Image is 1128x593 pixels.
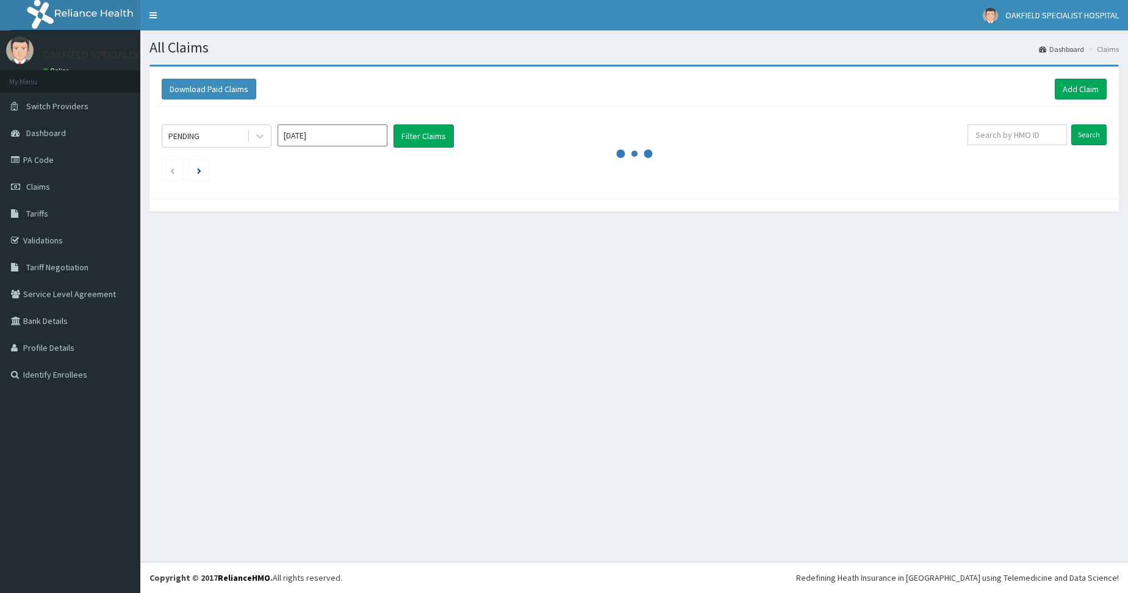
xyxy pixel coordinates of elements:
[149,40,1119,56] h1: All Claims
[393,124,454,148] button: Filter Claims
[218,572,270,583] a: RelianceHMO
[983,8,998,23] img: User Image
[140,562,1128,593] footer: All rights reserved.
[796,572,1119,584] div: Redefining Heath Insurance in [GEOGRAPHIC_DATA] using Telemedicine and Data Science!
[26,181,50,192] span: Claims
[968,124,1067,145] input: Search by HMO ID
[1005,10,1119,21] span: OAKFIELD SPECIALIST HOSPITAL
[162,79,256,99] button: Download Paid Claims
[168,130,199,142] div: PENDING
[278,124,387,146] input: Select Month and Year
[1085,44,1119,54] li: Claims
[43,49,195,60] p: OAKFIELD SPECIALIST HOSPITAL
[1071,124,1107,145] input: Search
[6,37,34,64] img: User Image
[170,165,175,176] a: Previous page
[197,165,201,176] a: Next page
[26,262,88,273] span: Tariff Negotiation
[26,208,48,219] span: Tariffs
[26,128,66,138] span: Dashboard
[26,101,88,112] span: Switch Providers
[616,135,653,172] svg: audio-loading
[149,572,273,583] strong: Copyright © 2017 .
[1039,44,1084,54] a: Dashboard
[43,66,72,75] a: Online
[1055,79,1107,99] a: Add Claim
